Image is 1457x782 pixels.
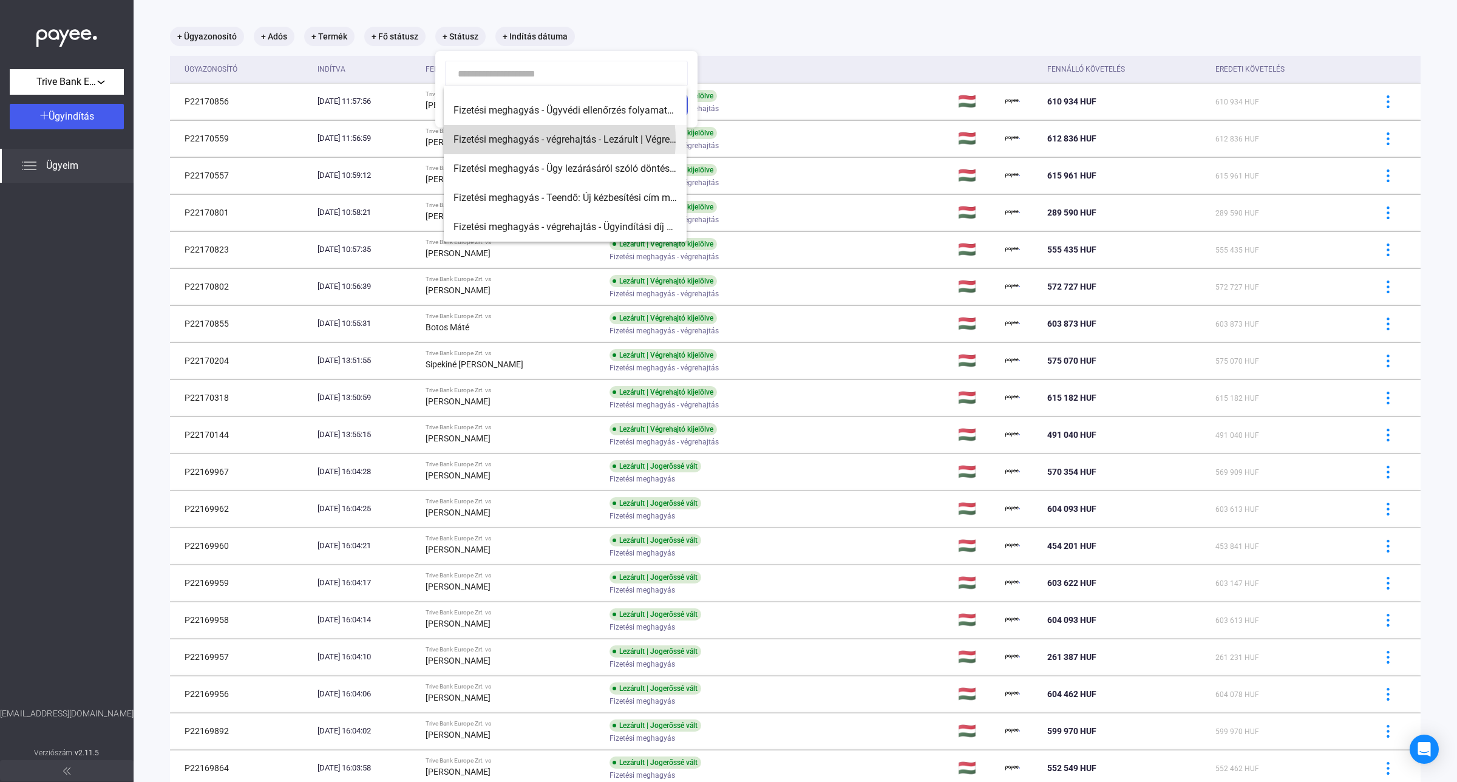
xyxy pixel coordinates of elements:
div: Open Intercom Messenger [1410,735,1439,764]
span: Fizetési meghagyás - Ügyvédi ellenőrzés folyamatban [453,103,677,118]
span: Fizetési meghagyás - Ügy lezárásáról szóló döntés folyamatban [453,161,677,176]
span: Fizetési meghagyás - végrehajtás - Lezárult | Végrehajtó kijelölve [453,132,677,147]
span: Fizetési meghagyás - végrehajtás - Ügyindítási díj befizetésére vár [453,220,677,234]
span: Fizetési meghagyás - Teendő: Új kézbesítési cím megadása [453,191,677,205]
